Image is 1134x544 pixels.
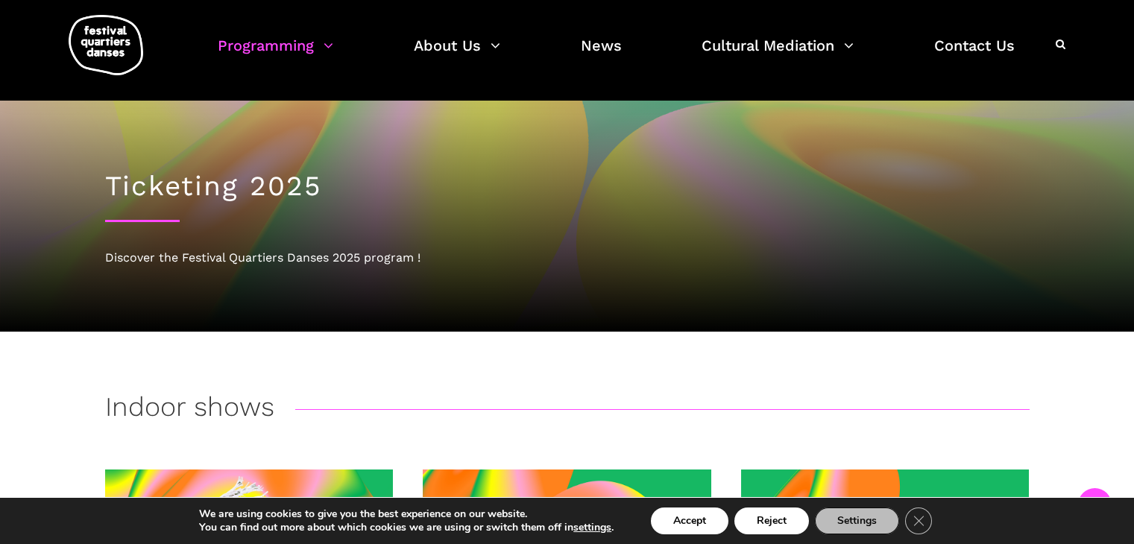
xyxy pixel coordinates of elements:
[105,248,1030,268] div: Discover the Festival Quartiers Danses 2025 program !
[69,15,143,75] img: logo-fqd-med
[734,507,809,534] button: Reject
[414,33,500,77] a: About Us
[905,507,932,534] button: Close GDPR Cookie Banner
[815,507,899,534] button: Settings
[702,33,854,77] a: Cultural Mediation
[199,507,614,521] p: We are using cookies to give you the best experience on our website.
[105,391,274,428] h3: Indoor shows
[218,33,333,77] a: Programming
[573,521,611,534] button: settings
[581,33,622,77] a: News
[934,33,1015,77] a: Contact Us
[105,170,1030,203] h1: Ticketing 2025
[651,507,728,534] button: Accept
[199,521,614,534] p: You can find out more about which cookies we are using or switch them off in .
